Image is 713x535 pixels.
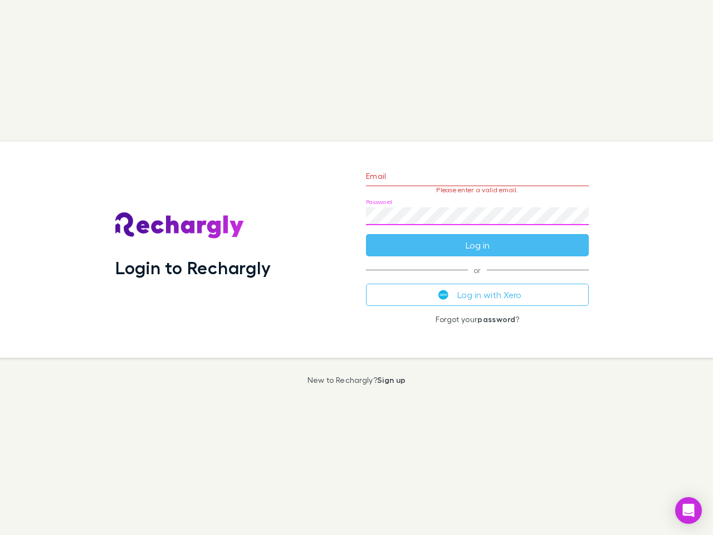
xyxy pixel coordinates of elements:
[438,290,448,300] img: Xero's logo
[366,315,589,324] p: Forgot your ?
[477,314,515,324] a: password
[307,376,406,385] p: New to Rechargly?
[675,497,702,524] div: Open Intercom Messenger
[115,257,271,278] h1: Login to Rechargly
[115,212,245,239] img: Rechargly's Logo
[366,284,589,306] button: Log in with Xero
[366,186,589,194] p: Please enter a valid email.
[366,234,589,256] button: Log in
[377,375,406,385] a: Sign up
[366,198,392,206] label: Password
